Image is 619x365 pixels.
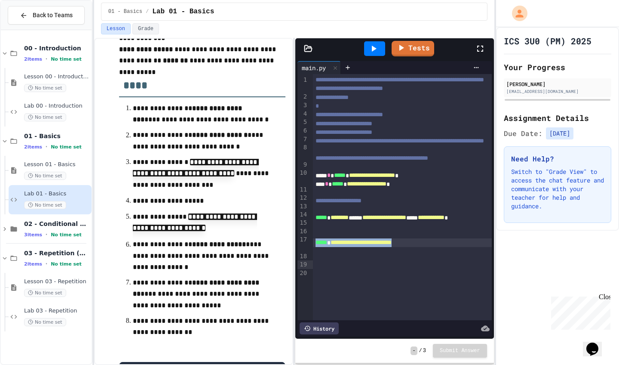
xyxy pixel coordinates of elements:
[24,307,90,315] span: Lab 03 - Repetition
[297,269,308,277] div: 20
[51,144,82,150] span: No time set
[46,231,47,238] span: •
[297,260,308,269] div: 19
[297,101,308,110] div: 3
[546,127,573,139] span: [DATE]
[297,93,308,101] div: 2
[24,201,66,209] span: No time set
[297,63,330,72] div: main.py
[101,23,131,34] button: Lesson
[24,289,66,297] span: No time set
[297,169,308,186] div: 10
[440,347,480,354] span: Submit Answer
[297,227,308,235] div: 16
[297,252,308,260] div: 18
[504,128,542,139] span: Due Date:
[24,44,90,52] span: 00 - Introduction
[46,260,47,267] span: •
[297,186,308,194] div: 11
[46,56,47,62] span: •
[511,167,604,210] p: Switch to "Grade View" to access the chat feature and communicate with your teacher for help and ...
[24,190,90,198] span: Lab 01 - Basics
[3,3,59,55] div: Chat with us now!Close
[132,23,159,34] button: Grade
[24,113,66,121] span: No time set
[297,127,308,135] div: 6
[411,346,417,355] span: -
[297,143,308,160] div: 8
[297,135,308,144] div: 7
[152,6,214,17] span: Lab 01 - Basics
[24,261,42,267] span: 2 items
[419,347,422,354] span: /
[297,194,308,202] div: 12
[46,143,47,150] span: •
[506,88,609,95] div: [EMAIL_ADDRESS][DOMAIN_NAME]
[24,84,66,92] span: No time set
[51,56,82,62] span: No time set
[297,110,308,118] div: 4
[51,232,82,238] span: No time set
[297,235,308,252] div: 17
[297,219,308,227] div: 15
[24,73,90,80] span: Lesson 00 - Introduction
[24,249,90,257] span: 03 - Repetition (while and for)
[108,8,142,15] span: 01 - Basics
[24,220,90,228] span: 02 - Conditional Statements (if)
[297,61,341,74] div: main.py
[51,261,82,267] span: No time set
[511,154,604,164] h3: Need Help?
[548,293,610,330] iframe: chat widget
[33,11,73,20] span: Back to Teams
[24,232,42,238] span: 3 items
[297,118,308,127] div: 5
[297,202,308,211] div: 13
[297,210,308,219] div: 14
[506,80,609,88] div: [PERSON_NAME]
[583,331,610,356] iframe: chat widget
[24,144,42,150] span: 2 items
[24,132,90,140] span: 01 - Basics
[8,6,85,25] button: Back to Teams
[504,112,611,124] h2: Assignment Details
[24,102,90,110] span: Lab 00 - Introduction
[433,344,487,358] button: Submit Answer
[24,318,66,326] span: No time set
[423,347,426,354] span: 3
[24,56,42,62] span: 2 items
[297,76,308,93] div: 1
[24,161,90,168] span: Lesson 01 - Basics
[300,322,339,334] div: History
[504,35,591,47] h1: ICS 3U0 (PM) 2025
[503,3,530,23] div: My Account
[146,8,149,15] span: /
[297,161,308,169] div: 9
[392,41,434,56] a: Tests
[24,172,66,180] span: No time set
[24,278,90,285] span: Lesson 03 - Repetition
[504,61,611,73] h2: Your Progress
